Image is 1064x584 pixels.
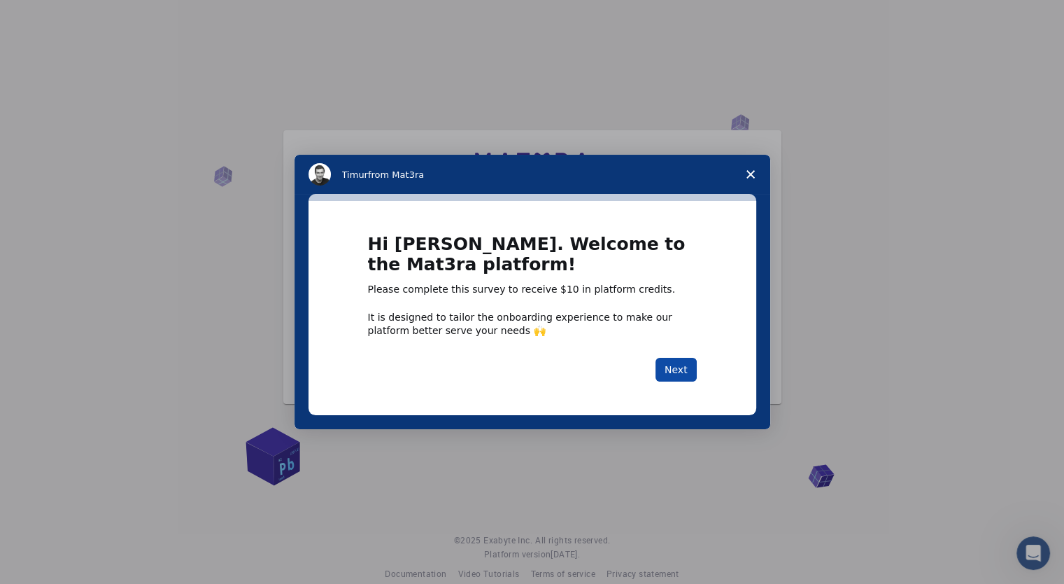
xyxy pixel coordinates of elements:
img: Profile image for Timur [308,163,331,186]
span: Support [28,10,78,22]
div: It is designed to tailor the onboarding experience to make our platform better serve your needs 🙌 [368,311,697,336]
h1: Hi [PERSON_NAME]. Welcome to the Mat3ra platform! [368,235,697,283]
span: Timur [342,169,368,180]
span: Close survey [731,155,770,194]
button: Next [655,358,697,382]
span: from Mat3ra [368,169,424,180]
div: Please complete this survey to receive $10 in platform credits. [368,283,697,297]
